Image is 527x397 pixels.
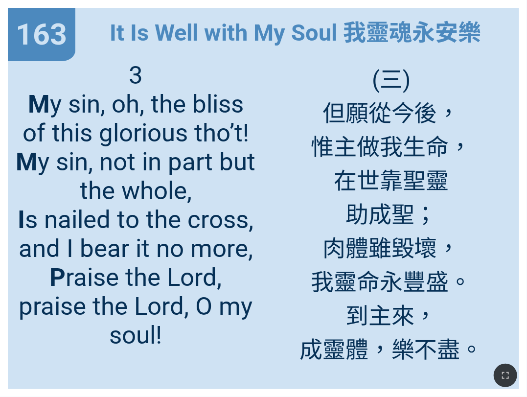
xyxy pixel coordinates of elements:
[110,14,481,47] span: It Is Well with My Soul 我靈魂永安樂
[18,205,25,234] b: I
[16,147,38,176] b: M
[16,17,67,52] span: 163
[49,263,66,292] b: P
[28,90,50,118] b: M
[16,61,255,350] span: 3 y sin, oh, the bliss of this glorious tho’t! y sin, not in part but the whole, s nailed to the ...
[299,61,483,365] span: (三) 但願從今後， 惟主做我生命， 在世靠聖靈 助成聖； 肉體雖毀壞， 我靈命永豐盛。 到主來， 成靈體，樂不盡。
